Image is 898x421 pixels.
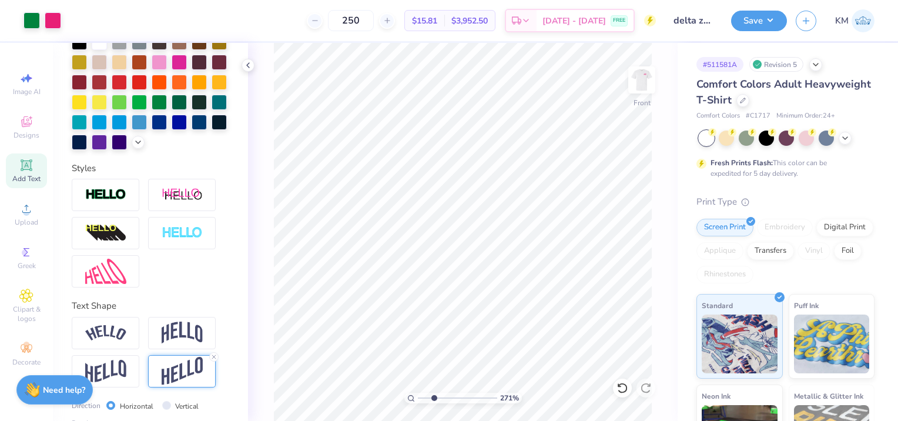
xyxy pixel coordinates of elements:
span: Comfort Colors Adult Heavyweight T-Shirt [696,77,871,107]
img: Standard [702,315,778,373]
span: Minimum Order: 24 + [776,111,835,121]
div: Embroidery [757,219,813,236]
span: Direction [72,400,100,411]
strong: Fresh Prints Flash: [711,158,773,168]
div: Revision 5 [749,57,803,72]
img: 3d Illusion [85,224,126,243]
span: Upload [15,218,38,227]
span: Comfort Colors [696,111,740,121]
strong: Need help? [43,385,85,396]
span: Image AI [13,87,41,96]
div: Styles [72,162,229,175]
span: $15.81 [412,15,437,27]
div: Screen Print [696,219,753,236]
span: Neon Ink [702,390,731,402]
div: Transfers [747,242,794,260]
img: Arch [162,322,203,344]
span: FREE [613,16,625,25]
span: Greek [18,261,36,270]
div: This color can be expedited for 5 day delivery. [711,158,855,179]
span: Decorate [12,357,41,367]
a: KM [835,9,874,32]
span: Clipart & logos [6,305,47,323]
div: Applique [696,242,743,260]
img: Free Distort [85,259,126,284]
div: Text Shape [72,299,229,313]
span: Add Text [12,174,41,183]
div: Digital Print [816,219,873,236]
img: Flag [85,360,126,383]
span: 271 % [500,393,519,403]
img: Negative Space [162,226,203,240]
img: Rise [162,357,203,386]
span: Metallic & Glitter Ink [794,390,863,402]
div: Front [634,98,651,108]
button: Save [731,11,787,31]
span: Standard [702,299,733,312]
img: Puff Ink [794,315,870,373]
div: Print Type [696,195,874,209]
span: $3,952.50 [451,15,488,27]
span: # C1717 [746,111,770,121]
label: Vertical [175,401,199,412]
span: [DATE] - [DATE] [542,15,606,27]
span: KM [835,14,849,28]
div: Rhinestones [696,266,753,283]
span: Designs [14,131,39,140]
img: Front [630,68,654,92]
img: Stroke [85,188,126,202]
img: Kylia Mease [852,9,874,32]
div: # 511581A [696,57,743,72]
img: Shadow [162,188,203,202]
div: Vinyl [798,242,830,260]
img: Arc [85,325,126,341]
input: – – [328,10,374,31]
div: Foil [834,242,862,260]
input: Untitled Design [665,9,722,32]
span: Puff Ink [794,299,819,312]
label: Horizontal [120,401,153,412]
